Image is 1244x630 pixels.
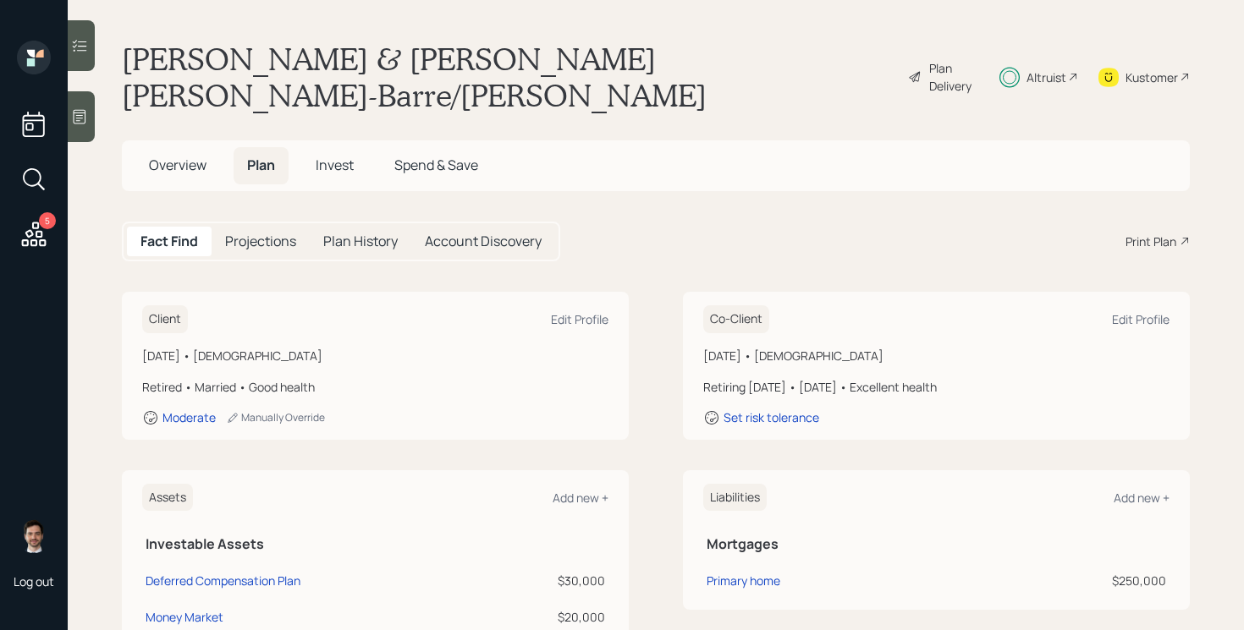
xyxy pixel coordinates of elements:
[226,410,325,425] div: Manually Override
[703,378,1170,396] div: Retiring [DATE] • [DATE] • Excellent health
[1114,490,1170,506] div: Add new +
[1027,68,1066,86] div: Altruist
[551,311,608,327] div: Edit Profile
[247,156,275,174] span: Plan
[1126,68,1178,86] div: Kustomer
[140,233,198,249] h5: Fact Find
[122,41,894,113] h1: [PERSON_NAME] & [PERSON_NAME] [PERSON_NAME]-Barre/[PERSON_NAME]
[484,572,605,589] div: $30,000
[703,347,1170,364] div: [DATE] • [DEMOGRAPHIC_DATA]
[146,608,223,626] div: Money Market
[39,212,56,229] div: 5
[225,233,296,249] h5: Projections
[703,484,767,512] h6: Liabilities
[14,573,54,589] div: Log out
[142,484,193,512] h6: Assets
[146,572,300,589] div: Deferred Compensation Plan
[316,156,354,174] span: Invest
[394,156,478,174] span: Spend & Save
[484,608,605,626] div: $20,000
[323,233,398,249] h5: Plan History
[142,305,188,333] h6: Client
[162,409,216,425] div: Moderate
[146,536,605,552] h5: Investable Assets
[972,572,1166,589] div: $250,000
[149,156,206,174] span: Overview
[707,536,1166,552] h5: Mortgages
[1112,311,1170,327] div: Edit Profile
[425,233,542,249] h5: Account Discovery
[724,409,819,425] div: Set risk tolerance
[142,378,608,396] div: Retired • Married • Good health
[703,305,769,333] h6: Co-Client
[142,347,608,364] div: [DATE] • [DEMOGRAPHIC_DATA]
[1126,233,1176,250] div: Print Plan
[707,572,780,589] div: Primary home
[17,519,51,553] img: jonah-coleman-headshot.png
[553,490,608,506] div: Add new +
[929,59,977,95] div: Plan Delivery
